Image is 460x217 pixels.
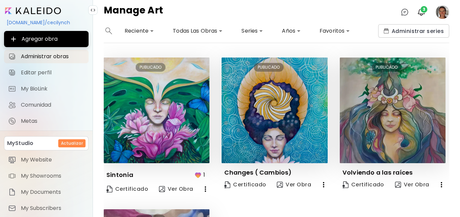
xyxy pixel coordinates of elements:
[106,171,133,179] p: Sintonía
[342,181,384,188] span: Certificado
[239,26,266,36] div: Series
[4,153,89,167] a: itemMy Website
[4,17,89,28] div: [DOMAIN_NAME]/cecilynch
[384,28,389,34] img: collections
[342,181,349,188] img: Certificate
[104,58,209,163] img: thumbnail
[8,188,16,196] img: item
[21,173,85,179] span: My Showrooms
[395,181,429,188] span: Ver Obra
[342,169,413,177] p: Volviendo a las raíces
[392,178,432,191] button: view-artVer Obra
[194,171,202,179] img: favorites
[21,156,85,163] span: My Website
[340,58,446,163] img: thumbnail
[378,24,449,38] button: collectionsAdministrar series
[421,6,427,13] span: 3
[21,69,85,76] span: Editar perfil
[224,169,292,177] p: Changes ( Cambios)
[105,28,112,34] img: search
[192,169,209,181] button: favorites1
[61,140,83,146] h6: Actualizar
[277,181,311,188] span: Ver Obra
[136,63,166,72] div: PUBLICADO
[122,26,157,36] div: Reciente
[159,185,193,193] span: Ver Obra
[21,189,85,195] span: My Documents
[90,7,96,13] img: collapse
[203,171,205,179] p: 1
[277,182,283,188] img: view-art
[417,8,425,16] img: bellIcon
[317,26,353,36] div: Favoritos
[340,178,387,191] a: CertificateCertificado
[4,82,89,96] a: completeMy BioLink iconMy BioLink
[156,182,196,196] button: view-artVer Obra
[224,181,230,188] img: Certificate
[104,182,151,196] a: CertificateCertificado
[8,204,16,212] img: item
[224,181,266,188] span: Certificado
[372,63,402,72] div: PUBLICADO
[4,169,89,183] a: itemMy Showrooms
[4,66,89,79] a: Editar perfil iconEditar perfil
[104,5,163,19] h4: Manage Art
[401,8,409,16] img: chatIcon
[274,178,314,191] button: view-artVer Obra
[106,186,112,193] img: Certificate
[279,26,303,36] div: Años
[8,156,16,164] img: item
[9,35,83,43] span: Agregar obra
[170,26,225,36] div: Todas Las Obras
[8,52,16,61] img: Administrar obras icon
[395,182,401,188] img: view-art
[21,53,85,60] span: Administrar obras
[4,202,89,215] a: itemMy Subscribers
[4,185,89,199] a: itemMy Documents
[4,31,89,47] button: Agregar obra
[8,117,16,125] img: Metas icon
[159,186,165,192] img: view-art
[8,69,16,77] img: Editar perfil icon
[254,63,284,72] div: PUBLICADO
[21,102,85,108] span: Comunidad
[4,114,89,128] a: completeMetas iconMetas
[21,205,85,212] span: My Subscribers
[384,28,444,35] span: Administrar series
[8,101,16,109] img: Comunidad icon
[21,85,85,92] span: My BioLink
[8,172,16,180] img: item
[104,24,114,38] button: search
[106,185,148,193] span: Certificado
[8,85,16,93] img: My BioLink icon
[21,118,85,124] span: Metas
[416,6,427,18] button: bellIcon3
[222,178,269,191] a: CertificateCertificado
[4,50,89,63] a: Administrar obras iconAdministrar obras
[7,139,33,147] p: MyStudio
[222,58,327,163] img: thumbnail
[4,98,89,112] a: Comunidad iconComunidad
